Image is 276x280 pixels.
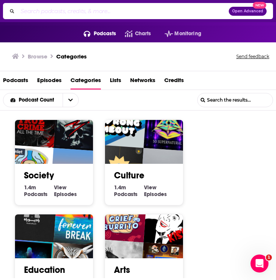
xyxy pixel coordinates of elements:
a: Lists [110,74,121,90]
span: Charts [135,28,151,39]
a: Education [24,264,65,276]
span: 1.4m [24,184,36,191]
span: Podcasts [24,191,48,198]
button: Open AdvancedNew [229,7,267,16]
img: Forever Break [54,196,103,246]
a: Credits [164,74,184,90]
button: open menu [156,28,201,40]
span: New [253,2,266,9]
span: Episodes [144,191,167,198]
button: Send feedback [234,51,271,62]
div: Search podcasts, credits, & more... [3,3,273,19]
img: True Crime All The Time [7,98,57,148]
a: Podcasts [3,74,28,90]
iframe: Intercom live chat [250,255,268,273]
span: View [144,184,156,191]
img: Grief Burrito Gaming Podcast [97,192,147,242]
img: Cage's Kiss: The Nicolas Cage Podcast [144,196,193,246]
a: View Culture Episodes [144,184,174,198]
span: Episodes [54,191,77,198]
span: 1 [266,255,272,261]
input: Search podcasts, credits, & more... [18,5,229,17]
a: Categories [70,74,101,90]
h3: Browse [28,53,47,60]
span: Podcast Count [19,97,57,103]
img: رادیو راه با مجتبی شکوری [7,192,57,242]
a: Categories [56,53,87,60]
span: View [54,184,66,191]
span: Podcasts [114,191,138,198]
a: 1.4m Society Podcasts [24,184,54,198]
button: open menu [3,97,63,103]
a: 1.4m Culture Podcasts [114,184,144,198]
a: Culture [114,170,144,181]
button: open menu [63,93,78,107]
img: You're Wrong About [97,98,147,148]
span: 1.4m [114,184,126,191]
img: So Supernatural [144,101,193,151]
span: Monitoring [174,28,201,39]
a: Charts [116,28,151,40]
span: Open Advanced [232,9,263,13]
a: Networks [130,74,155,90]
a: Arts [114,264,130,276]
span: Podcasts [94,28,116,39]
img: True Crime Bones [54,101,103,151]
a: Episodes [37,74,61,90]
a: Society [24,170,54,181]
h2: Choose List sort [3,93,90,107]
a: View Society Episodes [54,184,84,198]
button: open menu [75,28,116,40]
